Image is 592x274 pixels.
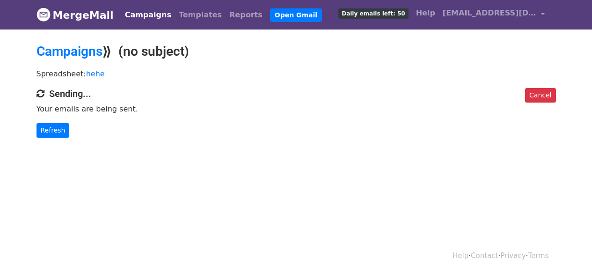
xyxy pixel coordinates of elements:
a: Templates [175,6,226,24]
a: Open Gmail [270,8,322,22]
a: Campaigns [121,6,175,24]
a: MergeMail [37,5,114,25]
a: Contact [471,252,498,260]
a: Help [412,4,439,22]
span: [EMAIL_ADDRESS][DOMAIN_NAME] [443,7,536,19]
a: [EMAIL_ADDRESS][DOMAIN_NAME] [439,4,548,26]
a: Help [453,252,468,260]
h2: ⟫ (no subject) [37,44,556,59]
a: hehe [86,69,105,78]
a: Cancel [525,88,555,103]
a: Reports [226,6,266,24]
a: Privacy [500,252,526,260]
p: Spreadsheet: [37,69,556,79]
span: Daily emails left: 50 [338,8,408,19]
a: Refresh [37,123,70,138]
a: Campaigns [37,44,102,59]
a: Daily emails left: 50 [335,4,412,22]
p: Your emails are being sent. [37,104,556,114]
h4: Sending... [37,88,556,99]
a: Terms [528,252,548,260]
img: MergeMail logo [37,7,51,22]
